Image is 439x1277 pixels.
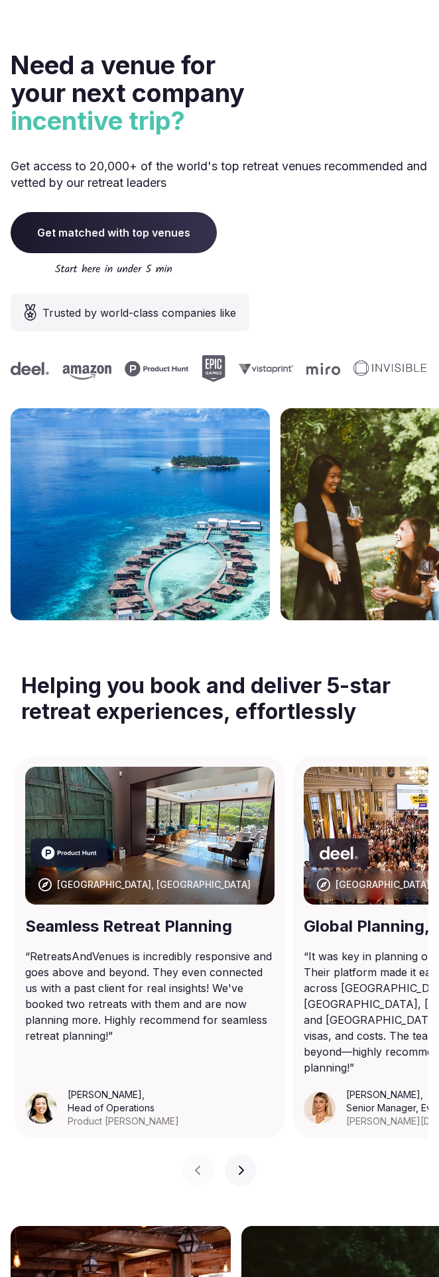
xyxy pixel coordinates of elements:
img: Triana Jewell-Lujan [304,1092,336,1124]
blockquote: “ RetreatsAndVenues is incredibly responsive and goes above and beyond. They even connected us wi... [25,948,275,1044]
div: [GEOGRAPHIC_DATA], [GEOGRAPHIC_DATA] [57,878,251,891]
p: Get access to 20,000+ of the world's top retreat venues recommended and vetted by our retreat lea... [11,158,428,191]
div: Head of Operations [68,1101,179,1115]
h2: Helping you book and deliver 5-star retreat experiences, effortlessly [21,657,418,740]
cite: [PERSON_NAME] [68,1089,142,1100]
figcaption: , [68,1088,179,1128]
img: Barcelona, Spain [25,767,275,905]
span: incentive trip? [11,107,428,135]
div: Product [PERSON_NAME] [68,1115,179,1128]
svg: Invisible company logo [347,361,420,376]
img: Start here in under 5 min [55,264,172,272]
span: Need a venue for your next company [11,50,245,108]
cite: [PERSON_NAME] [346,1089,420,1100]
svg: Vistaprint company logo [233,363,287,374]
svg: Deel company logo [320,846,358,860]
img: Leeann Trang [25,1092,57,1124]
span: Trusted by world-class companies like [42,305,236,321]
a: Get matched with top venues [11,212,217,253]
svg: Epic Games company logo [196,355,219,382]
img: villas-on-ocean [11,408,270,620]
svg: Deel company logo [5,362,43,375]
svg: Miro company logo [300,362,334,375]
div: Seamless Retreat Planning [25,915,275,938]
